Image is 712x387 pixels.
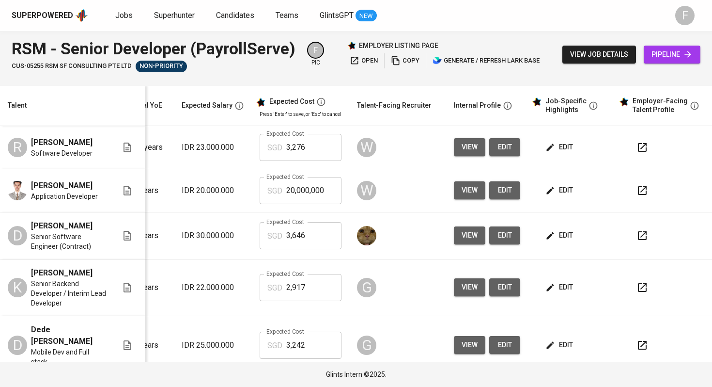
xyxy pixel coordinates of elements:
[136,61,187,72] div: Talent(s) in Pipeline’s Final Stages
[267,230,282,242] p: SGD
[454,226,485,244] button: view
[154,11,195,20] span: Superhunter
[12,37,295,61] div: RSM - Senior Developer (PayrollServe)
[8,138,27,157] div: R
[31,267,93,279] span: [PERSON_NAME]
[182,282,244,293] p: IDR 22.000.000
[12,10,73,21] div: Superpowered
[8,336,27,355] div: D
[497,339,512,351] span: edit
[75,8,88,23] img: app logo
[675,6,695,25] div: F
[489,181,520,199] button: edit
[31,347,106,367] span: Mobile Dev and Full stack
[430,53,542,68] button: lark generate / refresh lark base
[320,11,354,20] span: GlintsGPT
[359,41,438,50] p: employer listing page
[454,138,485,156] button: view
[307,42,324,59] div: F
[216,10,256,22] a: Candidates
[454,278,485,296] button: view
[260,111,341,118] p: Press 'Enter' to save, or 'Esc' to cancel
[31,192,98,201] span: Application Developer
[543,226,577,244] button: edit
[31,137,93,148] span: [PERSON_NAME]
[276,11,298,20] span: Teams
[133,142,166,153] p: 10 years
[31,220,93,232] span: [PERSON_NAME]
[182,99,232,112] div: Expected Salary
[497,141,512,153] span: edit
[267,142,282,154] p: SGD
[350,55,378,66] span: open
[489,336,520,354] button: edit
[31,324,106,347] span: Dede [PERSON_NAME]
[133,185,166,196] p: 3 years
[8,99,27,112] div: Talent
[307,42,324,67] div: pic
[633,97,688,114] div: Employer-Facing Talent Profile
[489,138,520,156] button: edit
[454,336,485,354] button: view
[115,10,135,22] a: Jobs
[547,281,573,293] span: edit
[547,339,573,351] span: edit
[182,185,244,196] p: IDR 20.000.000
[182,230,244,242] p: IDR 30.000.000
[133,282,166,293] p: 6 years
[357,336,376,355] div: G
[547,184,573,196] span: edit
[462,141,478,153] span: view
[543,181,577,199] button: edit
[12,62,132,71] span: CUS-05255 RSM SF CONSULTING PTE LTD
[182,339,244,351] p: IDR 25.000.000
[543,336,577,354] button: edit
[462,184,478,196] span: view
[31,148,93,158] span: Software Developer
[182,142,244,153] p: IDR 23.000.000
[497,281,512,293] span: edit
[497,184,512,196] span: edit
[133,339,166,351] p: 7 years
[462,229,478,242] span: view
[388,53,422,68] button: copy
[391,55,419,66] span: copy
[462,339,478,351] span: view
[543,138,577,156] button: edit
[570,48,628,61] span: view job details
[31,279,106,308] span: Senior Backend Developer / Interim Lead Developer
[136,62,187,71] span: Non-Priority
[433,56,442,65] img: lark
[532,97,542,107] img: glints_star.svg
[357,181,376,200] div: W
[12,8,88,23] a: Superpoweredapp logo
[619,97,629,107] img: glints_star.svg
[357,278,376,297] div: G
[454,99,501,112] div: Internal Profile
[8,278,27,297] div: K
[347,41,356,50] img: Glints Star
[269,97,314,106] div: Expected Cost
[267,282,282,294] p: SGD
[644,46,700,64] a: pipeline
[357,99,432,112] div: Talent-Facing Recruiter
[497,229,512,242] span: edit
[31,180,93,192] span: [PERSON_NAME]
[651,48,693,61] span: pipeline
[133,99,162,112] div: Total YoE
[489,226,520,244] button: edit
[347,53,380,68] button: open
[267,185,282,197] p: SGD
[489,278,520,296] button: edit
[357,226,376,245] img: ec6c0910-f960-4a00-a8f8-c5744e41279e.jpg
[543,278,577,296] button: edit
[133,230,166,242] p: 5 years
[267,340,282,352] p: SGD
[115,11,133,20] span: Jobs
